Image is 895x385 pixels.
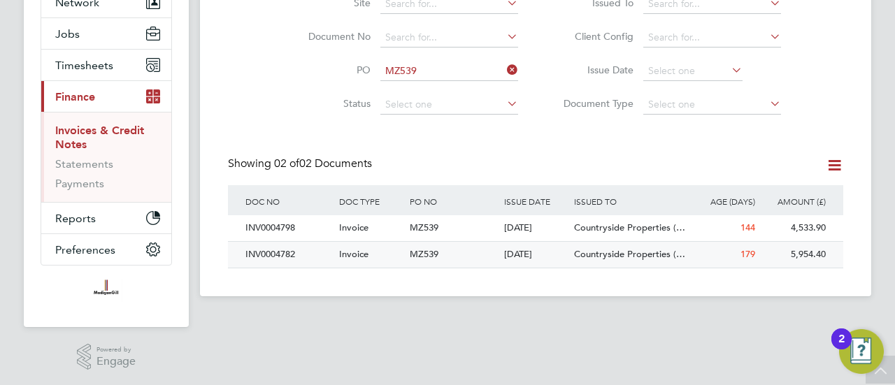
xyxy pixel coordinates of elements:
a: Powered byEngage [77,344,136,370]
div: DOC TYPE [336,185,406,217]
div: ISSUE DATE [501,185,571,217]
input: Select one [380,95,518,115]
div: [DATE] [501,215,571,241]
a: Go to home page [41,279,172,302]
label: Client Config [553,30,633,43]
span: MZ539 [410,248,438,260]
span: MZ539 [410,221,438,233]
label: Document Type [553,97,633,110]
button: Finance [41,81,171,112]
button: Open Resource Center, 2 new notifications [839,329,884,374]
span: Engage [96,356,136,368]
a: Payments [55,177,104,190]
button: Preferences [41,234,171,265]
span: 144 [740,221,755,233]
div: ISSUED TO [571,185,688,217]
div: DOC NO [242,185,336,217]
span: 02 of [274,157,299,170]
div: AGE (DAYS) [688,185,759,217]
div: 5,954.40 [759,242,829,268]
input: Select one [643,61,743,81]
div: AMOUNT (£) [759,185,829,217]
div: [DATE] [501,242,571,268]
span: Preferences [55,243,115,256]
input: Search for... [643,28,781,48]
input: Select one [643,95,781,115]
span: Timesheets [55,59,113,72]
button: Jobs [41,18,171,49]
input: Search for... [380,28,518,48]
label: PO [290,64,371,76]
span: 179 [740,248,755,260]
label: Status [290,97,371,110]
div: 4,533.90 [759,215,829,241]
div: 2 [838,339,845,357]
button: Reports [41,203,171,233]
span: Powered by [96,344,136,356]
button: Timesheets [41,50,171,80]
span: Invoice [339,221,368,233]
input: Search for... [380,61,518,81]
div: INV0004798 [242,215,336,241]
div: Finance [41,112,171,202]
div: Showing [228,157,375,171]
div: INV0004782 [242,242,336,268]
span: 02 Documents [274,157,372,170]
label: Issue Date [553,64,633,76]
a: Statements [55,157,113,170]
span: Finance [55,90,95,103]
div: PO NO [406,185,500,217]
span: Countryside Properties (… [574,221,685,233]
span: Reports [55,212,96,225]
span: Jobs [55,27,80,41]
a: Invoices & Credit Notes [55,124,144,151]
span: Countryside Properties (… [574,248,685,260]
img: madigangill-logo-retina.png [90,279,122,302]
span: Invoice [339,248,368,260]
label: Document No [290,30,371,43]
